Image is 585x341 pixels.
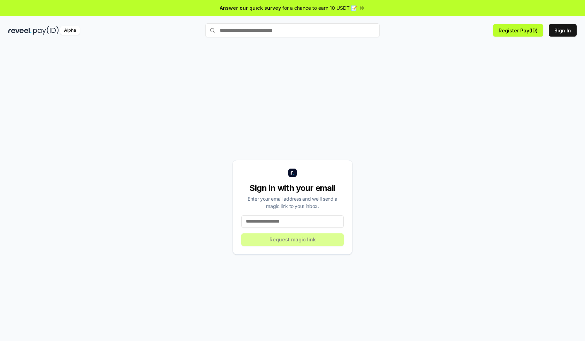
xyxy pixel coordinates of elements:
img: pay_id [33,26,59,35]
span: Answer our quick survey [220,4,281,11]
button: Register Pay(ID) [493,24,543,37]
span: for a chance to earn 10 USDT 📝 [282,4,357,11]
div: Alpha [60,26,80,35]
img: reveel_dark [8,26,32,35]
div: Enter your email address and we’ll send a magic link to your inbox. [241,195,344,210]
div: Sign in with your email [241,183,344,194]
img: logo_small [288,169,297,177]
button: Sign In [549,24,577,37]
